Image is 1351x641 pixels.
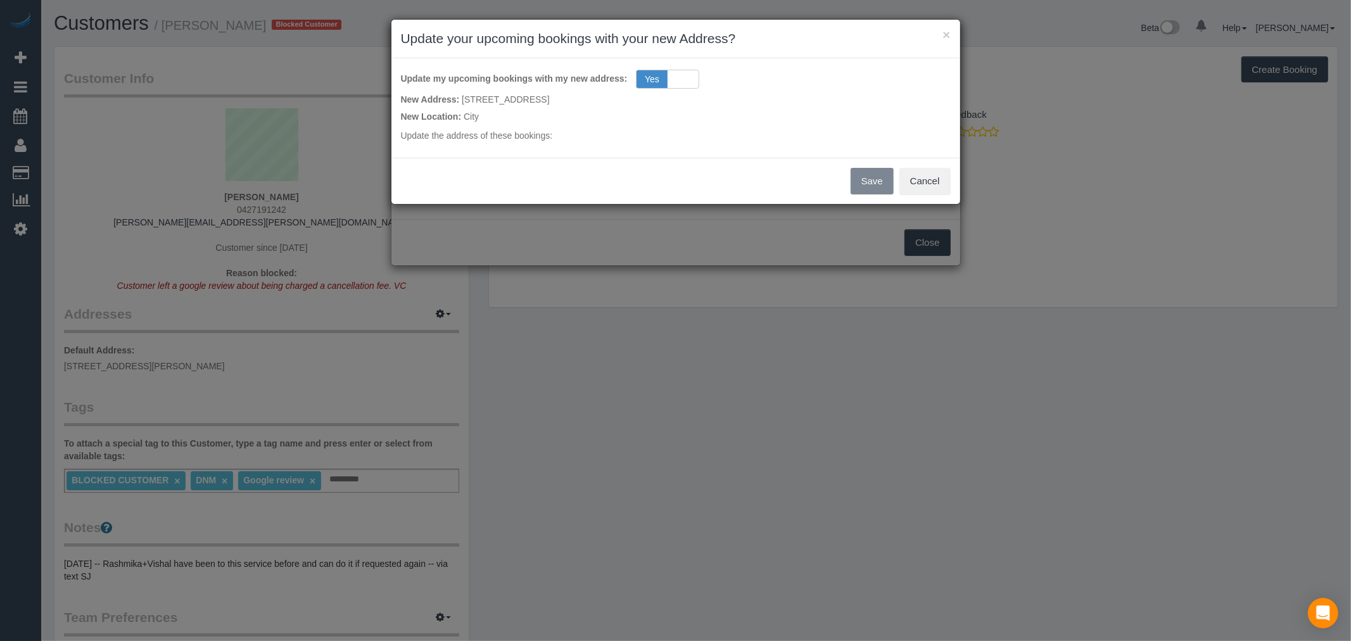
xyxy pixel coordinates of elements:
[637,70,668,88] span: Yes
[1308,598,1338,628] div: Open Intercom Messenger
[899,168,951,194] button: Cancel
[464,111,479,122] span: City
[401,29,951,48] h3: Update your upcoming bookings with your new Address?
[401,129,951,142] p: Update the address of these bookings:
[942,28,950,41] button: ×
[401,89,460,106] label: New Address:
[462,94,549,105] span: [STREET_ADDRESS]
[401,106,462,123] label: New Location:
[401,68,628,85] label: Update my upcoming bookings with my new address:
